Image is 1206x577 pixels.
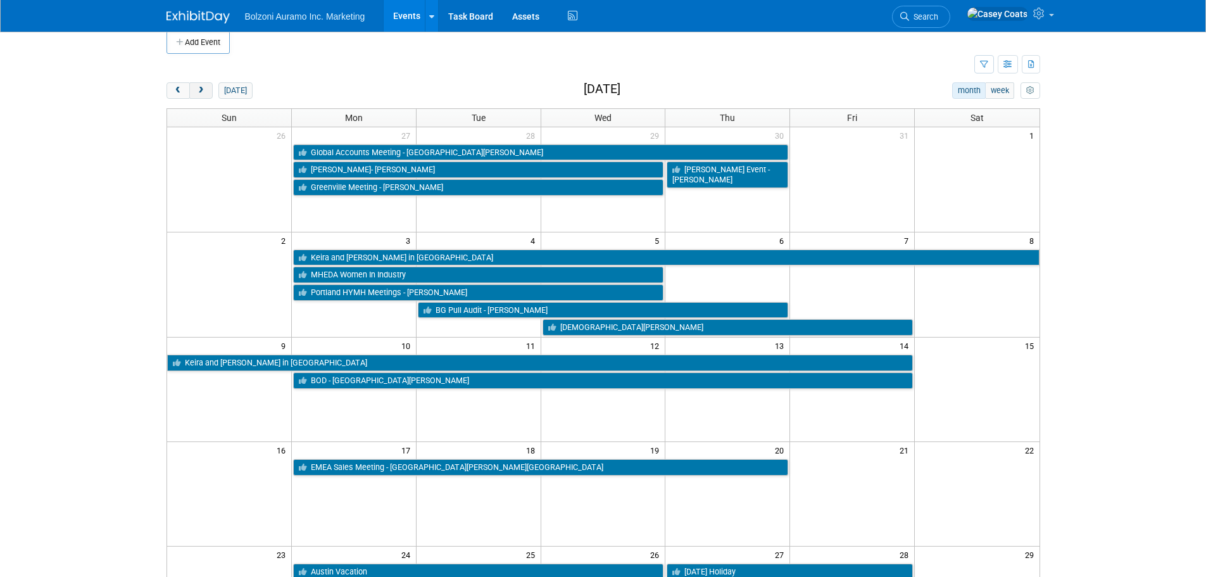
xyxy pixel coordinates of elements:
span: 8 [1028,232,1040,248]
span: Search [909,12,938,22]
span: 24 [400,547,416,562]
a: Keira and [PERSON_NAME] in [GEOGRAPHIC_DATA] [293,250,1040,266]
span: 27 [774,547,789,562]
span: 4 [529,232,541,248]
img: Casey Coats [967,7,1028,21]
button: week [985,82,1014,99]
a: Portland HYMH Meetings - [PERSON_NAME] [293,284,664,301]
span: 6 [778,232,789,248]
span: Fri [847,113,857,123]
span: 31 [898,127,914,143]
a: EMEA Sales Meeting - [GEOGRAPHIC_DATA][PERSON_NAME][GEOGRAPHIC_DATA] [293,459,788,476]
button: next [189,82,213,99]
span: 12 [649,338,665,353]
a: [PERSON_NAME]- [PERSON_NAME] [293,162,664,178]
span: 15 [1024,338,1040,353]
span: 30 [774,127,789,143]
span: 19 [649,442,665,458]
a: BG Pull Audit - [PERSON_NAME] [418,302,789,319]
span: 29 [649,127,665,143]
span: 17 [400,442,416,458]
span: 23 [275,547,291,562]
span: 1 [1028,127,1040,143]
button: month [952,82,986,99]
a: MHEDA Women In Industry [293,267,664,283]
span: Mon [345,113,363,123]
span: 18 [525,442,541,458]
a: Keira and [PERSON_NAME] in [GEOGRAPHIC_DATA] [167,355,914,371]
span: 16 [275,442,291,458]
a: Search [892,6,950,28]
span: 5 [653,232,665,248]
span: 13 [774,338,789,353]
i: Personalize Calendar [1026,87,1034,95]
span: 29 [1024,547,1040,562]
button: Add Event [166,31,230,54]
span: 21 [898,442,914,458]
span: 28 [898,547,914,562]
span: Thu [720,113,735,123]
span: Bolzoni Auramo Inc. Marketing [245,11,365,22]
span: Sat [970,113,984,123]
button: [DATE] [218,82,252,99]
a: BOD - [GEOGRAPHIC_DATA][PERSON_NAME] [293,372,913,389]
button: myCustomButton [1021,82,1040,99]
span: Sun [222,113,237,123]
span: 26 [275,127,291,143]
span: 11 [525,338,541,353]
button: prev [166,82,190,99]
span: Tue [472,113,486,123]
a: [PERSON_NAME] Event - [PERSON_NAME] [667,162,788,187]
img: ExhibitDay [166,11,230,23]
span: 20 [774,442,789,458]
span: 2 [280,232,291,248]
span: 3 [405,232,416,248]
span: 25 [525,547,541,562]
a: Greenville Meeting - [PERSON_NAME] [293,179,664,196]
a: Global Accounts Meeting - [GEOGRAPHIC_DATA][PERSON_NAME] [293,144,788,161]
span: 10 [400,338,416,353]
h2: [DATE] [584,82,620,96]
span: 22 [1024,442,1040,458]
span: 28 [525,127,541,143]
span: 14 [898,338,914,353]
span: Wed [594,113,612,123]
span: 7 [903,232,914,248]
span: 27 [400,127,416,143]
span: 9 [280,338,291,353]
span: 26 [649,547,665,562]
a: [DEMOGRAPHIC_DATA][PERSON_NAME] [543,319,914,336]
